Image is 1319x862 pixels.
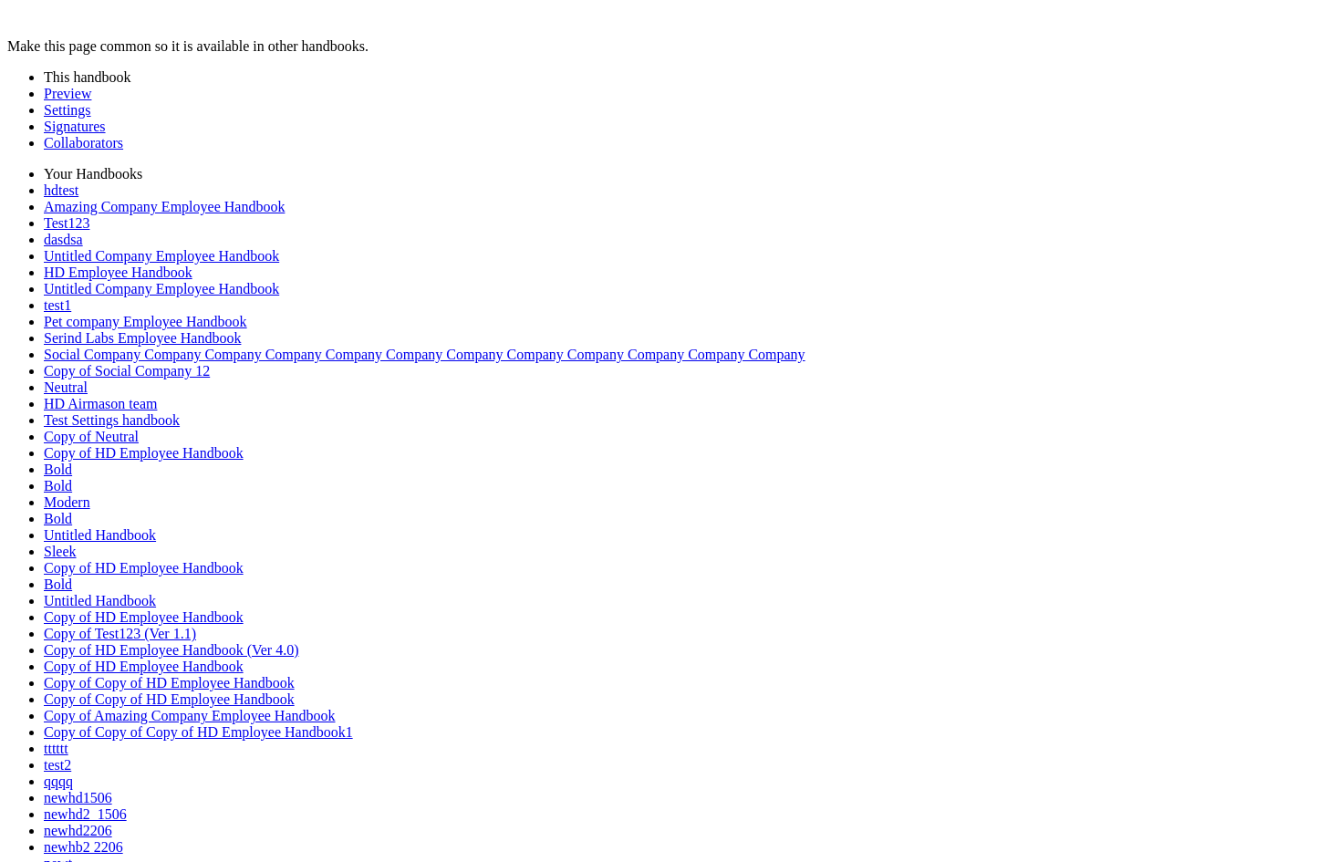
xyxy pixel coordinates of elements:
[44,330,241,346] a: Serind Labs Employee Handbook
[44,462,72,477] a: Bold
[44,297,71,313] a: test1
[44,119,106,134] a: Signatures
[44,347,805,362] a: Social Company Company Company Company Company Company Company Company Company Company Company Co...
[44,494,90,510] a: Modern
[44,544,77,559] a: Sleek
[44,248,279,264] a: Untitled Company Employee Handbook
[44,527,156,543] a: Untitled Handbook
[44,215,89,231] a: Test123
[44,412,180,428] a: Test Settings handbook
[44,675,295,691] a: Copy of Copy of HD Employee Handbook
[44,69,1312,86] li: This handbook
[44,429,139,444] a: Copy of Neutral
[44,199,285,214] a: Amazing Company Employee Handbook
[44,593,156,608] a: Untitled Handbook
[44,708,336,723] a: Copy of Amazing Company Employee Handbook
[44,396,157,411] a: HD Airmason team
[44,659,244,674] a: Copy of HD Employee Handbook
[44,511,72,526] a: Bold
[44,265,192,280] a: HD Employee Handbook
[44,839,123,855] a: newhb2 2206
[44,823,112,838] a: newhd2206
[44,166,1312,182] li: Your Handbooks
[44,314,247,329] a: Pet company Employee Handbook
[44,232,83,247] a: dasdsa
[44,724,353,740] a: Copy of Copy of Copy of HD Employee Handbook1
[44,790,112,805] a: newhd1506
[44,691,295,707] a: Copy of Copy of HD Employee Handbook
[44,86,91,101] a: Preview
[44,363,210,379] a: Copy of Social Company 12
[44,478,72,493] a: Bold
[44,560,244,576] a: Copy of HD Employee Handbook
[44,757,71,773] a: test2
[44,774,73,789] a: qqqq
[44,182,78,198] a: hdtest
[44,626,196,641] a: Copy of Test123 (Ver 1.1)
[44,609,244,625] a: Copy of HD Employee Handbook
[44,445,244,461] a: Copy of HD Employee Handbook
[7,38,1312,55] div: Make this page common so it is available in other handbooks.
[44,379,88,395] a: Neutral
[44,642,299,658] a: Copy of HD Employee Handbook (Ver 4.0)
[44,741,68,756] a: tttttt
[44,102,91,118] a: Settings
[44,576,72,592] a: Bold
[44,806,127,822] a: newhd2_1506
[44,281,279,296] a: Untitled Company Employee Handbook
[44,135,123,151] a: Collaborators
